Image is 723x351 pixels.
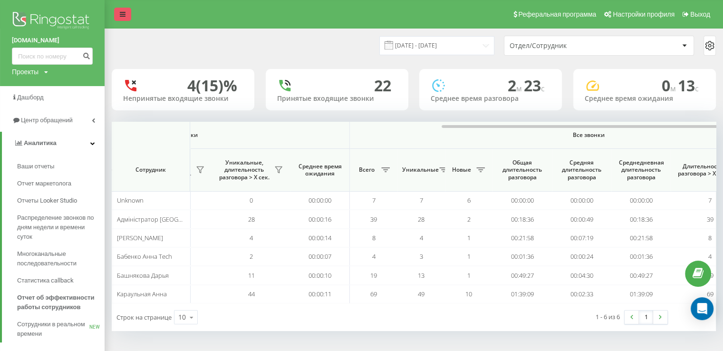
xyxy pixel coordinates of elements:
[250,252,253,261] span: 2
[217,159,271,181] span: Уникальные, длительность разговора > Х сек.
[708,252,712,261] span: 4
[372,234,376,242] span: 8
[117,290,167,298] span: Караульная Анна
[187,77,237,95] div: 4 (15)%
[116,313,172,322] span: Строк на странице
[613,10,675,18] span: Настройки профиля
[611,285,671,303] td: 01:39:09
[290,191,350,210] td: 00:00:00
[355,166,378,174] span: Всего
[518,10,596,18] span: Реферальная программа
[21,117,73,124] span: Центр обращений
[17,272,105,289] a: Статистика callback
[12,36,93,45] a: [DOMAIN_NAME]
[17,289,105,316] a: Отчет об эффективности работы сотрудников
[552,247,611,266] td: 00:00:24
[707,290,713,298] span: 69
[552,285,611,303] td: 00:02:33
[492,285,552,303] td: 01:39:09
[418,271,424,280] span: 13
[492,229,552,247] td: 00:21:58
[690,10,710,18] span: Выход
[17,276,74,285] span: Статистика callback
[431,95,550,103] div: Среднее время разговора
[290,210,350,228] td: 00:00:16
[420,252,423,261] span: 3
[17,245,105,272] a: Многоканальные последовательности
[508,75,524,96] span: 2
[552,266,611,284] td: 00:04:30
[17,162,54,171] span: Ваши отчеты
[611,210,671,228] td: 00:18:36
[585,95,704,103] div: Среднее время ожидания
[639,311,653,324] a: 1
[467,196,471,205] span: 6
[695,83,699,94] span: c
[12,48,93,65] input: Поиск по номеру
[467,252,471,261] span: 1
[418,290,424,298] span: 49
[492,247,552,266] td: 00:01:36
[12,67,39,77] div: Проекты
[611,191,671,210] td: 00:00:00
[420,234,423,242] span: 4
[670,83,678,94] span: м
[117,234,163,242] span: [PERSON_NAME]
[250,234,253,242] span: 4
[24,139,57,146] span: Аналитика
[541,83,545,94] span: c
[370,271,377,280] span: 19
[250,196,253,205] span: 0
[467,215,471,224] span: 2
[691,297,713,320] div: Open Intercom Messenger
[492,266,552,284] td: 00:49:27
[516,83,524,94] span: м
[17,196,77,205] span: Отчеты Looker Studio
[611,247,671,266] td: 00:01:36
[17,316,105,342] a: Сотрудники в реальном времениNEW
[492,210,552,228] td: 00:18:36
[510,42,623,50] div: Отдел/Сотрудник
[17,94,44,101] span: Дашборд
[290,285,350,303] td: 00:00:11
[552,210,611,228] td: 00:00:49
[17,192,105,209] a: Отчеты Looker Studio
[17,320,89,339] span: Сотрудники в реальном времени
[2,132,105,155] a: Аналитика
[418,215,424,224] span: 28
[117,252,172,261] span: Бабенко Анна Tech
[290,247,350,266] td: 00:00:07
[678,75,699,96] span: 13
[559,159,604,181] span: Средняя длительность разговора
[17,175,105,192] a: Отчет маркетолога
[17,213,100,242] span: Распределение звонков по дням недели и времени суток
[298,163,342,177] span: Среднее время ожидания
[17,209,105,245] a: Распределение звонков по дням недели и времени суток
[552,191,611,210] td: 00:00:00
[596,312,620,322] div: 1 - 6 из 6
[370,215,377,224] span: 39
[290,229,350,247] td: 00:00:14
[117,271,169,280] span: Башнякова Дарья
[611,266,671,284] td: 00:49:27
[17,293,100,312] span: Отчет об эффективности работы сотрудников
[370,290,377,298] span: 69
[178,312,186,322] div: 10
[467,234,471,242] span: 1
[117,215,219,224] span: Адміністратор [GEOGRAPHIC_DATA]
[467,271,471,280] span: 1
[248,290,255,298] span: 44
[12,10,93,33] img: Ringostat logo
[492,191,552,210] td: 00:00:00
[402,166,436,174] span: Уникальные
[611,229,671,247] td: 00:21:58
[450,166,473,174] span: Новые
[290,266,350,284] td: 00:00:10
[277,95,397,103] div: Принятые входящие звонки
[708,196,712,205] span: 7
[372,196,376,205] span: 7
[17,158,105,175] a: Ваши отчеты
[524,75,545,96] span: 23
[552,229,611,247] td: 00:07:19
[500,159,545,181] span: Общая длительность разговора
